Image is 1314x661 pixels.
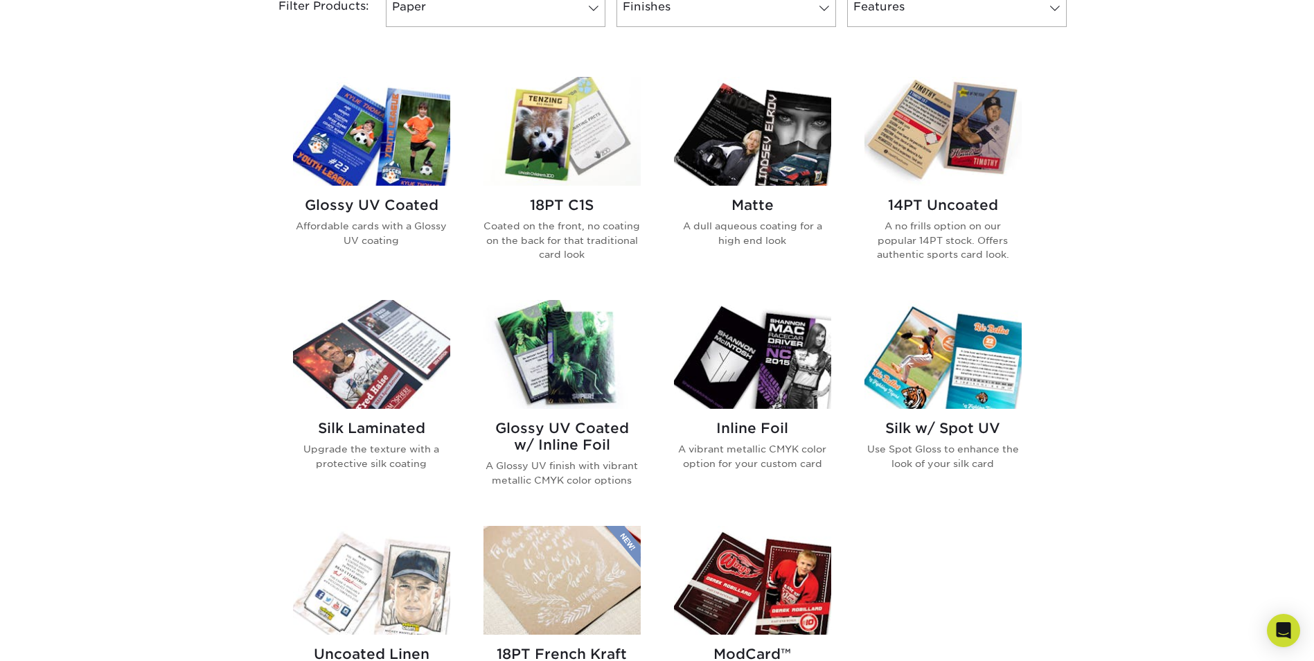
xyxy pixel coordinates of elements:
a: Silk w/ Spot UV Trading Cards Silk w/ Spot UV Use Spot Gloss to enhance the look of your silk card [864,300,1022,509]
h2: 14PT Uncoated [864,197,1022,213]
img: 14PT Uncoated Trading Cards [864,77,1022,186]
h2: Silk w/ Spot UV [864,420,1022,437]
img: Glossy UV Coated w/ Inline Foil Trading Cards [483,300,641,409]
img: Silk w/ Spot UV Trading Cards [864,300,1022,409]
p: Affordable cards with a Glossy UV coating [293,219,450,247]
p: A dull aqueous coating for a high end look [674,219,831,247]
img: ModCard™ Trading Cards [674,526,831,635]
iframe: Google Customer Reviews [3,619,118,656]
h2: Inline Foil [674,420,831,437]
p: Upgrade the texture with a protective silk coating [293,442,450,470]
p: A no frills option on our popular 14PT stock. Offers authentic sports card look. [864,219,1022,261]
img: Glossy UV Coated Trading Cards [293,77,450,186]
img: Silk Laminated Trading Cards [293,300,450,409]
h2: Silk Laminated [293,420,450,437]
h2: Glossy UV Coated w/ Inline Foil [483,420,641,453]
p: A vibrant metallic CMYK color option for your custom card [674,442,831,470]
h2: Matte [674,197,831,213]
img: Uncoated Linen Trading Cards [293,526,450,635]
img: Matte Trading Cards [674,77,831,186]
a: 18PT C1S Trading Cards 18PT C1S Coated on the front, no coating on the back for that traditional ... [483,77,641,283]
p: A Glossy UV finish with vibrant metallic CMYK color options [483,459,641,487]
h2: 18PT C1S [483,197,641,213]
img: New Product [606,526,641,567]
a: Matte Trading Cards Matte A dull aqueous coating for a high end look [674,77,831,283]
img: 18PT C1S Trading Cards [483,77,641,186]
p: Use Spot Gloss to enhance the look of your silk card [864,442,1022,470]
a: 14PT Uncoated Trading Cards 14PT Uncoated A no frills option on our popular 14PT stock. Offers au... [864,77,1022,283]
a: Glossy UV Coated Trading Cards Glossy UV Coated Affordable cards with a Glossy UV coating [293,77,450,283]
a: Silk Laminated Trading Cards Silk Laminated Upgrade the texture with a protective silk coating [293,300,450,509]
a: Glossy UV Coated w/ Inline Foil Trading Cards Glossy UV Coated w/ Inline Foil A Glossy UV finish ... [483,300,641,509]
h2: Glossy UV Coated [293,197,450,213]
img: Inline Foil Trading Cards [674,300,831,409]
div: Open Intercom Messenger [1267,614,1300,647]
a: Inline Foil Trading Cards Inline Foil A vibrant metallic CMYK color option for your custom card [674,300,831,509]
img: 18PT French Kraft Trading Cards [483,526,641,635]
p: Coated on the front, no coating on the back for that traditional card look [483,219,641,261]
